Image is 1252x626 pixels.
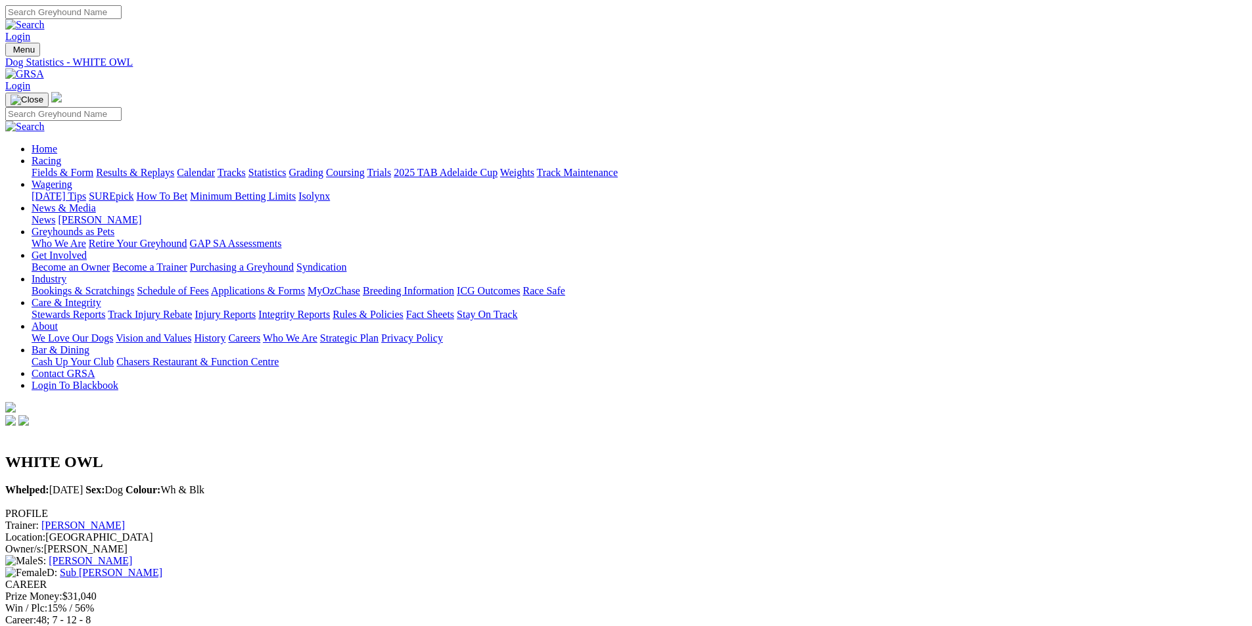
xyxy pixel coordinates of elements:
span: Career: [5,614,36,625]
img: logo-grsa-white.png [5,402,16,413]
a: About [32,321,58,332]
a: Track Maintenance [537,167,618,178]
a: Dog Statistics - WHITE OWL [5,56,1247,68]
a: SUREpick [89,190,133,202]
span: Prize Money: [5,591,62,602]
div: About [32,332,1247,344]
img: twitter.svg [18,415,29,426]
a: Get Involved [32,250,87,261]
a: Bar & Dining [32,344,89,355]
a: Injury Reports [195,309,256,320]
img: Close [11,95,43,105]
div: Greyhounds as Pets [32,238,1247,250]
a: Grading [289,167,323,178]
div: 48; 7 - 12 - 8 [5,614,1247,626]
a: ICG Outcomes [457,285,520,296]
a: Become an Owner [32,261,110,273]
div: PROFILE [5,508,1247,520]
div: Bar & Dining [32,356,1247,368]
a: Purchasing a Greyhound [190,261,294,273]
a: News [32,214,55,225]
a: Greyhounds as Pets [32,226,114,237]
a: 2025 TAB Adelaide Cup [394,167,498,178]
h2: WHITE OWL [5,453,1247,471]
span: Win / Plc: [5,602,47,614]
div: $31,040 [5,591,1247,602]
span: Wh & Blk [126,484,204,495]
div: CAREER [5,579,1247,591]
a: Track Injury Rebate [108,309,192,320]
span: Trainer: [5,520,39,531]
a: Fields & Form [32,167,93,178]
a: Minimum Betting Limits [190,190,296,202]
a: Contact GRSA [32,368,95,379]
a: Rules & Policies [333,309,404,320]
a: [PERSON_NAME] [41,520,125,531]
a: Breeding Information [363,285,454,296]
a: Home [32,143,57,154]
a: Careers [228,332,260,344]
span: D: [5,567,57,578]
a: Sub [PERSON_NAME] [60,567,162,578]
a: GAP SA Assessments [190,238,282,249]
a: Industry [32,273,66,284]
a: Trials [367,167,391,178]
button: Toggle navigation [5,93,49,107]
a: MyOzChase [308,285,360,296]
a: Schedule of Fees [137,285,208,296]
a: Calendar [177,167,215,178]
img: Search [5,19,45,31]
a: Statistics [248,167,287,178]
img: GRSA [5,68,44,80]
a: Chasers Restaurant & Function Centre [116,356,279,367]
div: Wagering [32,190,1247,202]
a: Racing [32,155,61,166]
a: Vision and Values [116,332,191,344]
a: Login To Blackbook [32,380,118,391]
img: logo-grsa-white.png [51,92,62,102]
img: Female [5,567,47,579]
span: Menu [13,45,35,55]
span: Owner/s: [5,543,44,554]
a: Fact Sheets [406,309,454,320]
a: Login [5,31,30,42]
a: [DATE] Tips [32,190,86,202]
a: Login [5,80,30,91]
img: facebook.svg [5,415,16,426]
span: [DATE] [5,484,83,495]
a: [PERSON_NAME] [58,214,141,225]
a: History [194,332,225,344]
a: Tracks [218,167,246,178]
a: Retire Your Greyhound [89,238,187,249]
b: Sex: [85,484,104,495]
a: Stay On Track [457,309,517,320]
a: Who We Are [32,238,86,249]
div: News & Media [32,214,1247,226]
span: Location: [5,531,45,543]
a: Applications & Forms [211,285,305,296]
div: Get Involved [32,261,1247,273]
img: Male [5,555,37,567]
input: Search [5,5,122,19]
a: Bookings & Scratchings [32,285,134,296]
div: [PERSON_NAME] [5,543,1247,555]
a: Isolynx [298,190,330,202]
a: Wagering [32,179,72,190]
img: Search [5,121,45,133]
a: Coursing [326,167,365,178]
button: Toggle navigation [5,43,40,56]
a: Cash Up Your Club [32,356,114,367]
b: Whelped: [5,484,49,495]
a: Privacy Policy [381,332,443,344]
div: [GEOGRAPHIC_DATA] [5,531,1247,543]
a: Stewards Reports [32,309,105,320]
div: Racing [32,167,1247,179]
a: Integrity Reports [258,309,330,320]
div: 15% / 56% [5,602,1247,614]
a: Who We Are [263,332,317,344]
div: Industry [32,285,1247,297]
span: Dog [85,484,123,495]
a: Weights [500,167,534,178]
a: Care & Integrity [32,297,101,308]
